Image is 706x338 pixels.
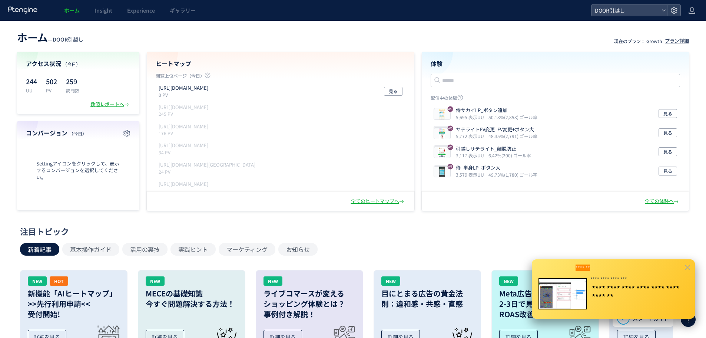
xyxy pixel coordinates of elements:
p: https://d.hikkoshi-rakutoku-navi.com/moving_estimates/yamato [159,181,208,188]
button: 実践ヒント [170,243,216,256]
span: Insight [95,7,112,14]
span: Experience [127,7,155,14]
p: 訪問数 [66,87,79,93]
span: ホーム [64,7,80,14]
p: https://door.ac/hz_moving_estimates/tanshin [159,161,255,168]
p: 176 PV [159,130,211,136]
div: 全てのヒートマップへ [351,198,405,205]
p: 24 PV [159,168,258,175]
span: ギャラリー [170,7,196,14]
div: NEW [146,276,165,286]
p: UU [26,87,37,93]
h4: コンバージョン [26,129,130,137]
p: 502 [46,75,57,87]
p: 16 PV [159,187,211,194]
div: NEW [263,276,282,286]
button: 活用の裏技 [122,243,168,256]
div: NEW [499,276,518,286]
p: 0 PV [159,92,211,98]
p: https://door.ac/moving_estimates/yamato [159,85,208,92]
h4: ヒートマップ [156,59,405,68]
p: 244 [26,75,37,87]
p: 259 [66,75,79,87]
span: （今日） [69,130,87,137]
button: 見る [384,87,402,96]
p: 34 PV [159,149,211,155]
h3: 新機能「AIヒートマップ」 >>先行利用申請<< 受付開始! [28,288,120,319]
button: マーケティング [219,243,275,256]
p: https://door.ac/hikkoshi_zamurai/step [159,123,208,130]
div: NEW [381,276,400,286]
div: プラン詳細 [665,37,689,45]
p: PV [46,87,57,93]
h3: 目にとまる広告の黄金法則：違和感・共感・直感 [381,288,473,309]
span: ホーム [17,30,48,45]
span: 見る [389,87,398,96]
h3: Meta広告運用の新常識： 2-3日で見切る勇気が ROAS改善の鍵 [499,288,591,319]
h3: ライブコマースが変える ショッピング体験とは？ 事例付き解説！ [263,288,355,319]
p: 閲覧上位ページ（今日） [156,72,405,82]
p: 現在のプラン： Growth [614,38,662,44]
h3: MECEの基礎知識 今すぐ問題解決する方法！ [146,288,238,309]
p: https://door.ac/hz_moving_estimates/thanks [159,142,208,149]
h4: アクセス状況 [26,59,130,68]
p: https://door.ac/hz_moving_estimates/sakai [159,104,208,111]
button: 新着記事 [20,243,59,256]
span: （今日） [63,61,80,67]
p: 245 PV [159,111,211,117]
div: HOT [50,276,68,286]
button: お知らせ [278,243,318,256]
div: 注目トピック [20,226,682,237]
span: DOOR引越し [593,5,659,16]
span: DOOR引越し [53,36,83,43]
button: 基本操作ガイド [62,243,119,256]
div: — [17,30,83,45]
div: 数値レポートへ [90,101,130,108]
div: NEW [28,276,47,286]
span: Settingアイコンをクリックして、表示するコンバージョンを選択してください。 [26,160,130,181]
